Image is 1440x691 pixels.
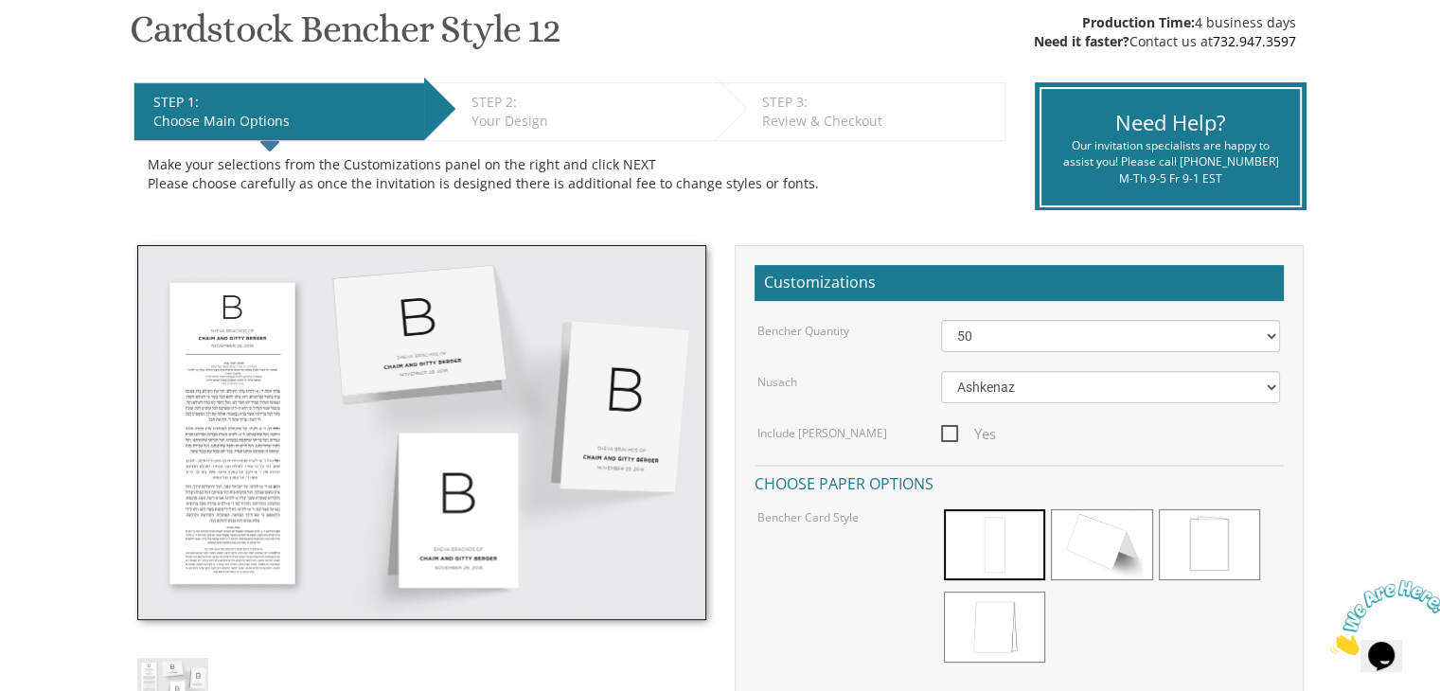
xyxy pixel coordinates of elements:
div: Our invitation specialists are happy to assist you! Please call [PHONE_NUMBER] M-Th 9-5 Fr 9-1 EST [1056,137,1286,186]
div: Your Design [471,112,705,131]
img: Chat attention grabber [8,8,125,82]
label: Include [PERSON_NAME] [757,425,887,441]
label: Bencher Card Style [757,509,859,525]
span: Production Time: [1082,13,1195,31]
div: Choose Main Options [153,112,415,131]
h4: Choose paper options [755,465,1284,498]
label: Nusach [757,374,797,390]
div: Review & Checkout [762,112,995,131]
span: Need it faster? [1034,32,1129,50]
a: 732.947.3597 [1213,32,1296,50]
img: cbstyle12.jpg [137,245,706,620]
div: 4 business days Contact us at [1034,13,1296,51]
div: STEP 2: [471,93,705,112]
label: Bencher Quantity [757,323,849,339]
div: STEP 3: [762,93,995,112]
span: Yes [941,422,996,446]
h2: Customizations [755,265,1284,301]
iframe: chat widget [1323,573,1440,663]
div: STEP 1: [153,93,415,112]
div: Make your selections from the Customizations panel on the right and click NEXT Please choose care... [148,155,991,193]
div: Need Help? [1056,108,1286,137]
h1: Cardstock Bencher Style 12 [130,9,560,64]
